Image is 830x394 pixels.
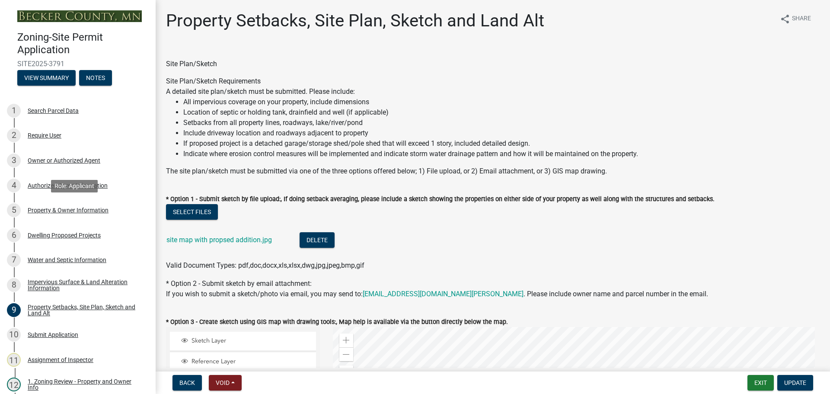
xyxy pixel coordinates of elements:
div: 1. Zoning Review - Property and Owner Info [28,378,142,391]
span: Sketch Layer [189,337,313,345]
div: 4 [7,179,21,192]
div: 5 [7,203,21,217]
i: share [780,14,790,24]
div: Authorized Agent Information [28,183,108,189]
h4: Zoning-Site Permit Application [17,31,149,56]
button: Select files [166,204,218,220]
div: Zoom in [339,333,353,347]
div: 8 [7,278,21,292]
div: Site Plan/Sketch Requirements [166,76,820,176]
span: Valid Document Types: pdf,doc,docx,xls,xlsx,dwg,jpg,jpeg,bmp,gif [166,261,364,269]
div: Search Parcel Data [28,108,79,114]
label: * Option 3 - Create sketch using GIS map with drawing tools:, Map help is available via the butto... [166,319,508,325]
div: Require User [28,132,61,138]
button: View Summary [17,70,76,86]
button: Exit [747,375,774,391]
span: Void [216,379,230,386]
button: Back [172,375,202,391]
div: 9 [7,303,21,317]
div: 6 [7,228,21,242]
div: The site plan/sketch must be submitted via one of the three options offered below; 1) File upload... [166,166,820,176]
span: Reference Layer [189,358,313,365]
button: Void [209,375,242,391]
span: Update [784,379,806,386]
div: Assignment of Inspector [28,357,93,363]
div: Impervious Surface & Land Alteration Information [28,279,142,291]
div: 3 [7,154,21,167]
div: Dwelling Proposed Projects [28,232,101,238]
span: Back [179,379,195,386]
div: 11 [7,353,21,367]
wm-modal-confirm: Notes [79,75,112,82]
li: Include driveway location and roadways adjacent to property [183,128,820,138]
img: Becker County, Minnesota [17,10,142,22]
span: SITE2025-3791 [17,60,138,68]
div: Role: Applicant [51,180,98,192]
label: * Option 1 - Submit sketch by file upload:, If doing setback averaging, please include a sketch s... [166,196,715,202]
button: Notes [79,70,112,86]
div: Submit Application [28,332,78,338]
div: Property & Owner Information [28,207,109,213]
a: site map with propsed addition.jpg [166,236,272,244]
div: 7 [7,253,21,267]
li: Indicate where erosion control measures will be implemented and indicate storm water drainage pat... [183,149,820,159]
li: All impervious coverage on your property, include dimensions [183,97,820,107]
wm-modal-confirm: Delete Document [300,237,335,245]
div: Find my location [339,365,353,379]
div: Site Plan/Sketch [166,59,820,69]
div: Sketch Layer [180,337,313,346]
div: 2 [7,128,21,142]
h1: Property Setbacks, Site Plan, Sketch and Land Alt [166,10,544,31]
li: Location of septic or holding tank, drainfield and well (if applicable) [183,107,820,118]
div: Property Setbacks, Site Plan, Sketch and Land Alt [28,304,142,316]
button: Update [777,375,813,391]
div: 10 [7,328,21,342]
div: 1 [7,104,21,118]
li: Reference Layer [170,352,316,372]
a: [EMAIL_ADDRESS][DOMAIN_NAME][PERSON_NAME] [363,290,524,298]
div: Zoom out [339,347,353,361]
wm-modal-confirm: Summary [17,75,76,82]
div: * Option 2 - Submit sketch by email attachment: [166,279,820,299]
div: Owner or Authorized Agent [28,157,100,163]
button: shareShare [773,10,818,27]
button: Delete [300,232,335,248]
div: A detailed site plan/sketch must be submitted. Please include: [166,86,820,159]
li: Sketch Layer [170,332,316,351]
div: Reference Layer [180,358,313,366]
span: If you wish to submit a sketch/photo via email, you may send to: . Please include owner name and ... [166,290,708,298]
div: Water and Septic Information [28,257,106,263]
div: 12 [7,378,21,391]
li: If proposed project is a detached garage/storage shed/pole shed that will exceed 1 story, include... [183,138,820,149]
li: Setbacks from all property lines, roadways, lake/river/pond [183,118,820,128]
span: Share [792,14,811,24]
